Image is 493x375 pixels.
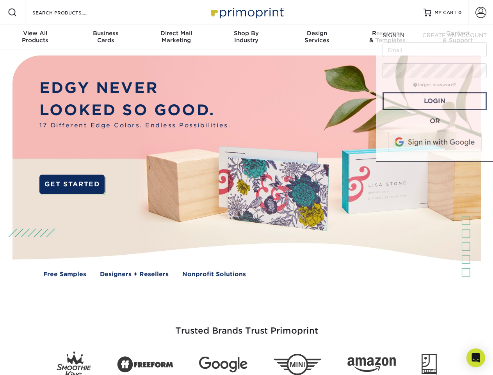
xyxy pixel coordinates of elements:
span: 17 Different Edge Colors. Endless Possibilities. [39,121,231,130]
span: Direct Mail [141,30,211,37]
div: Cards [70,30,141,44]
span: CREATE AN ACCOUNT [422,32,487,38]
img: Goodwill [422,354,437,375]
a: DesignServices [282,25,352,50]
img: Primoprint [208,4,286,21]
a: Shop ByIndustry [211,25,281,50]
p: LOOKED SO GOOD. [39,99,231,121]
p: EDGY NEVER [39,77,231,99]
a: Designers + Resellers [100,270,169,279]
div: OR [383,116,487,126]
input: SEARCH PRODUCTS..... [32,8,108,17]
a: forgot password? [413,82,456,87]
a: Free Samples [43,270,86,279]
h3: Trusted Brands Trust Primoprint [18,307,475,345]
div: Industry [211,30,281,44]
a: Direct MailMarketing [141,25,211,50]
span: Business [70,30,141,37]
span: Shop By [211,30,281,37]
span: MY CART [434,9,457,16]
span: Resources [352,30,422,37]
a: Login [383,92,487,110]
span: 0 [458,10,462,15]
a: Resources& Templates [352,25,422,50]
div: Marketing [141,30,211,44]
div: Services [282,30,352,44]
div: & Templates [352,30,422,44]
span: SIGN IN [383,32,404,38]
input: Email [383,42,487,57]
img: Amazon [347,357,396,372]
span: Design [282,30,352,37]
a: GET STARTED [39,175,105,194]
a: Nonprofit Solutions [182,270,246,279]
div: Open Intercom Messenger [466,348,485,367]
a: BusinessCards [70,25,141,50]
img: Google [199,357,247,373]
